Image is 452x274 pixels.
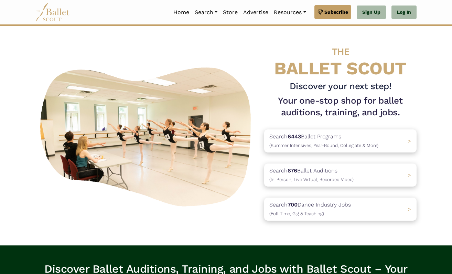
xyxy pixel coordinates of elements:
span: (Summer Intensives, Year-Round, Collegiate & More) [269,143,378,148]
a: Search876Ballet Auditions(In-Person, Live Virtual, Recorded Video) > [264,164,417,187]
a: Search6443Ballet Programs(Summer Intensives, Year-Round, Collegiate & More)> [264,129,417,152]
a: Resources [271,5,309,20]
h3: Discover your next step! [264,81,417,92]
span: THE [332,46,349,57]
span: (In-Person, Live Virtual, Recorded Video) [269,177,354,182]
b: 6443 [288,133,301,140]
b: 876 [288,167,297,174]
p: Search Dance Industry Jobs [269,200,351,218]
img: A group of ballerinas talking to each other in a ballet studio [35,61,259,210]
b: 700 [288,201,298,208]
a: Sign Up [357,6,386,19]
h1: Your one-stop shop for ballet auditions, training, and jobs. [264,95,417,118]
img: gem.svg [318,8,323,16]
a: Advertise [240,5,271,20]
a: Search700Dance Industry Jobs(Full-Time, Gig & Teaching) > [264,198,417,221]
a: Log In [391,6,417,19]
a: Subscribe [314,5,351,19]
a: Home [171,5,192,20]
span: > [408,206,411,212]
span: > [408,172,411,178]
h4: BALLET SCOUT [264,40,417,78]
a: Search [192,5,220,20]
p: Search Ballet Programs [269,132,378,150]
span: Subscribe [324,8,348,16]
span: (Full-Time, Gig & Teaching) [269,211,324,216]
a: Store [220,5,240,20]
span: > [408,138,411,144]
p: Search Ballet Auditions [269,166,354,184]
